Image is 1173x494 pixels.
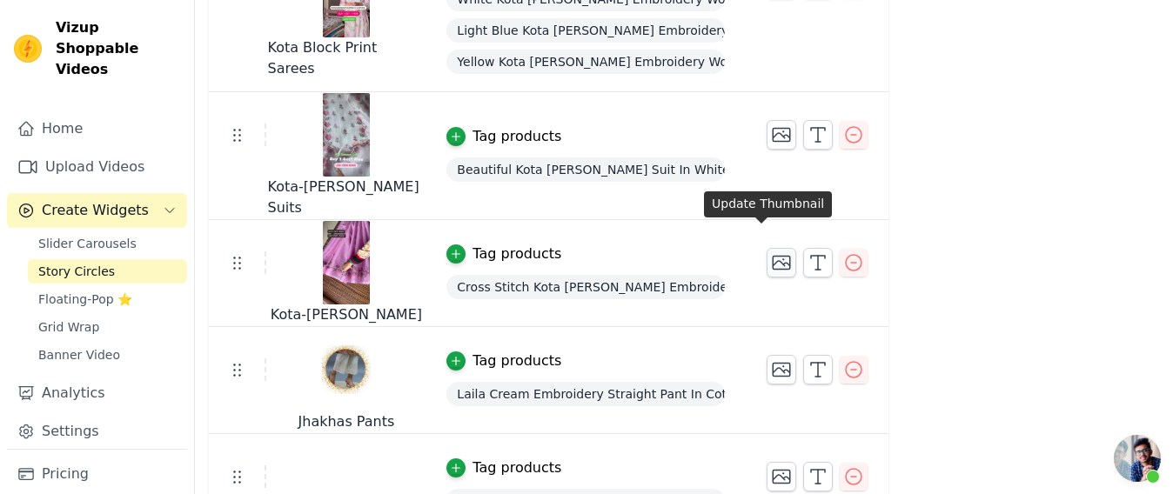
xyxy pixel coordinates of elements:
[38,235,137,252] span: Slider Carousels
[38,318,99,336] span: Grid Wrap
[446,457,561,478] button: Tag products
[446,18,725,43] span: Light Blue Kota [PERSON_NAME] Embroidery Work Saree
[7,111,187,146] a: Home
[446,244,561,264] button: Tag products
[473,244,561,264] div: Tag products
[7,457,187,491] a: Pricing
[7,414,187,449] a: Settings
[446,382,725,406] span: Laila Cream Embroidery Straight Pant In Cotton For Office
[42,200,149,221] span: Create Widgets
[38,346,120,364] span: Banner Video
[7,376,187,411] a: Analytics
[7,193,187,228] button: Create Widgets
[28,259,187,284] a: Story Circles
[38,263,115,280] span: Story Circles
[28,315,187,339] a: Grid Wrap
[267,177,425,218] div: Kota-[PERSON_NAME] Suits
[14,35,42,63] img: Vizup
[446,126,561,147] button: Tag products
[28,287,187,311] a: Floating-Pop ⭐
[446,350,561,371] button: Tag products
[767,248,796,277] button: Change Thumbnail
[267,37,425,79] div: Kota Block Print Sarees
[322,93,371,177] img: vizup-images-54f1.png
[267,411,425,432] div: Jhakhas Pants
[267,304,425,325] div: Kota-[PERSON_NAME]
[322,221,371,304] img: vizup-images-4e61.jpg
[1114,435,1161,482] a: Open chat
[473,457,561,478] div: Tag products
[767,355,796,384] button: Change Thumbnail
[28,231,187,256] a: Slider Carousels
[446,157,725,182] span: Beautiful Kota [PERSON_NAME] Suit In White Colour With Pink Embroidery Work
[7,150,187,184] a: Upload Videos
[38,290,132,308] span: Floating-Pop ⭐
[473,126,561,147] div: Tag products
[473,350,561,371] div: Tag products
[322,328,371,411] img: hex-7d85b2e070f14221a3ac53faa34683c7.jpg
[446,275,725,299] span: Cross Stitch Kota [PERSON_NAME] Embroidery Work Saree In Pink
[446,50,725,74] span: Yellow Kota [PERSON_NAME] Embroidery Work Saree
[56,17,180,80] span: Vizup Shoppable Videos
[767,120,796,150] button: Change Thumbnail
[28,343,187,367] a: Banner Video
[767,462,796,491] button: Change Thumbnail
